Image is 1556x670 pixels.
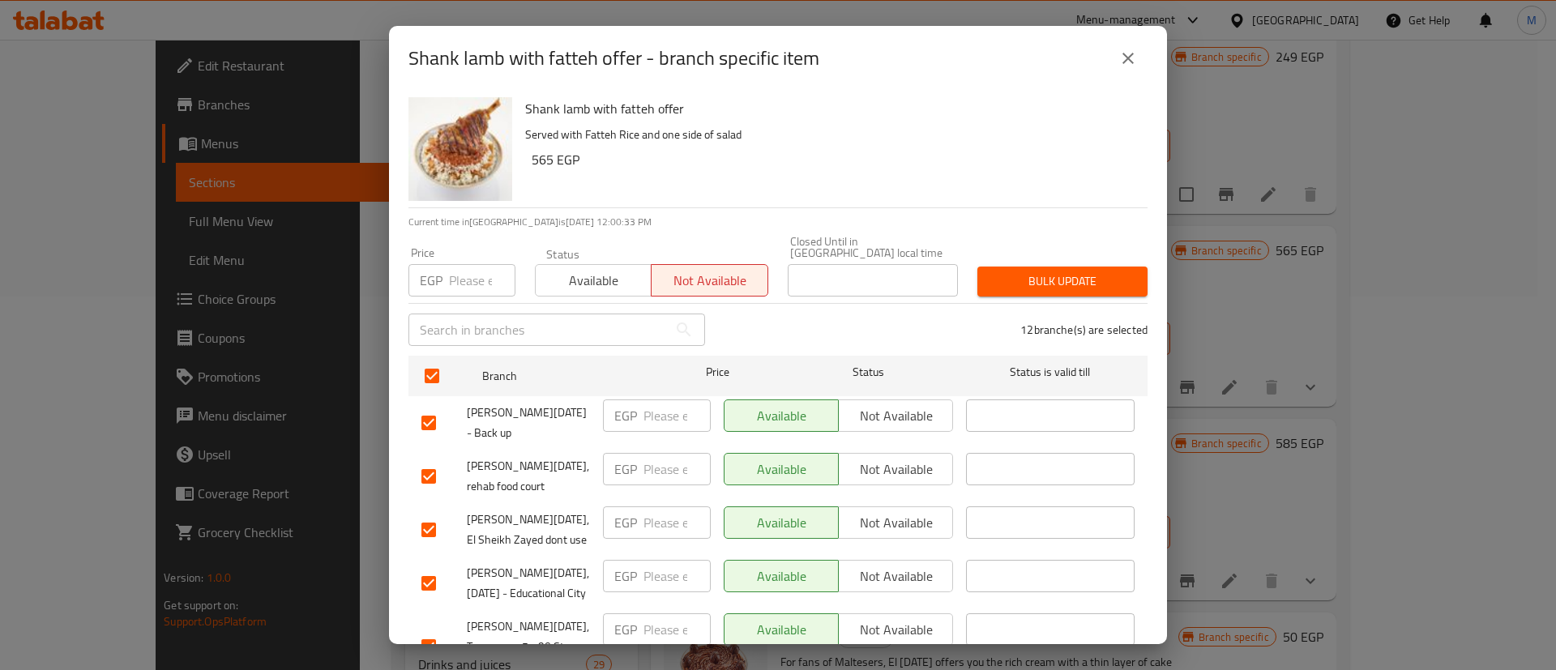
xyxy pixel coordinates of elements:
[838,613,953,646] button: Not available
[731,618,832,642] span: Available
[731,404,832,428] span: Available
[614,620,637,639] p: EGP
[724,453,839,485] button: Available
[1109,39,1148,78] button: close
[449,264,515,297] input: Please enter price
[643,399,711,432] input: Please enter price
[990,271,1135,292] span: Bulk update
[614,513,637,532] p: EGP
[408,45,819,71] h2: Shank lamb with fatteh offer - branch specific item
[966,362,1135,382] span: Status is valid till
[643,613,711,646] input: Please enter price
[838,453,953,485] button: Not available
[658,269,761,292] span: Not available
[724,506,839,539] button: Available
[467,456,590,497] span: [PERSON_NAME][DATE], rehab food court
[482,366,651,386] span: Branch
[408,215,1148,229] p: Current time in [GEOGRAPHIC_DATA] is [DATE] 12:00:33 PM
[731,458,832,481] span: Available
[614,406,637,425] p: EGP
[408,97,512,201] img: Shank lamb with fatteh offer
[535,264,652,297] button: Available
[643,453,711,485] input: Please enter price
[525,125,1135,145] p: Served with Fatteh Rice and one side of salad
[643,506,711,539] input: Please enter price
[525,97,1135,120] h6: Shank lamb with fatteh offer
[724,560,839,592] button: Available
[651,264,767,297] button: Not available
[614,566,637,586] p: EGP
[408,314,668,346] input: Search in branches
[838,560,953,592] button: Not available
[467,563,590,604] span: [PERSON_NAME][DATE], [DATE] - Educational City
[845,618,947,642] span: Not available
[542,269,645,292] span: Available
[845,404,947,428] span: Not available
[664,362,772,382] span: Price
[724,613,839,646] button: Available
[724,399,839,432] button: Available
[977,267,1148,297] button: Bulk update
[845,458,947,481] span: Not available
[1020,322,1148,338] p: 12 branche(s) are selected
[784,362,953,382] span: Status
[731,511,832,535] span: Available
[838,399,953,432] button: Not available
[845,565,947,588] span: Not available
[467,403,590,443] span: [PERSON_NAME][DATE] - Back up
[845,511,947,535] span: Not available
[614,459,637,479] p: EGP
[420,271,442,290] p: EGP
[731,565,832,588] span: Available
[838,506,953,539] button: Not available
[643,560,711,592] input: Please enter price
[467,510,590,550] span: [PERSON_NAME][DATE], El Sheikh Zayed dont use
[532,148,1135,171] h6: 565 EGP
